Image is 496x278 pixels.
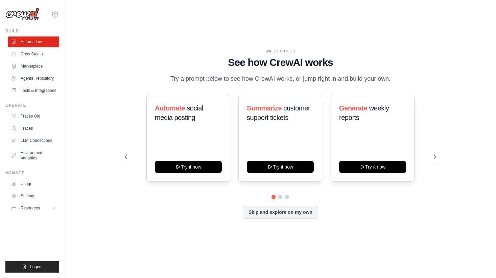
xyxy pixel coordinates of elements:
div: Operate [5,103,59,108]
div: WALKTHROUGH [125,49,436,54]
button: Try it now [155,161,222,173]
span: Resources [21,205,40,211]
span: Summarize [247,104,282,112]
span: Generate [339,104,368,112]
a: Tools & Integrations [8,85,59,96]
button: Resources [8,203,59,213]
h1: See how CrewAI works [125,56,436,69]
a: Crew Studio [8,49,59,59]
span: weekly reports [339,104,389,121]
span: customer support tickets [247,104,310,121]
a: Environment Variables [8,147,59,163]
span: social media posting [155,104,203,121]
a: Agents Repository [8,73,59,84]
a: Settings [8,191,59,201]
span: Logout [30,264,43,270]
div: Manage [5,170,59,176]
a: Automations [8,36,59,47]
a: Traces Old [8,111,59,122]
div: Build [5,28,59,34]
p: Try a prompt below to see how CrewAI works, or jump right in and build your own. [167,74,394,84]
span: Automate [155,104,185,112]
img: Logo [5,8,39,21]
button: Logout [5,261,59,273]
button: Try it now [339,161,406,173]
a: Marketplace [8,61,59,72]
button: Try it now [247,161,314,173]
a: LLM Connections [8,135,59,146]
button: Skip and explore on my own [243,206,318,219]
a: Usage [8,178,59,189]
a: Traces [8,123,59,134]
